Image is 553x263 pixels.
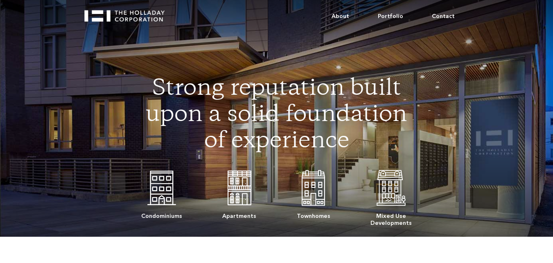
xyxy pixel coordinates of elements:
[418,4,469,29] a: Contact
[317,4,363,29] a: About
[141,208,182,220] div: Condominiums
[297,208,330,220] div: Townhomes
[363,4,418,29] a: Portfolio
[84,4,172,22] a: home
[222,208,256,220] div: Apartments
[370,208,412,226] div: Mixed Use Developments
[142,76,411,155] h1: Strong reputation built upon a solid foundation of experience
